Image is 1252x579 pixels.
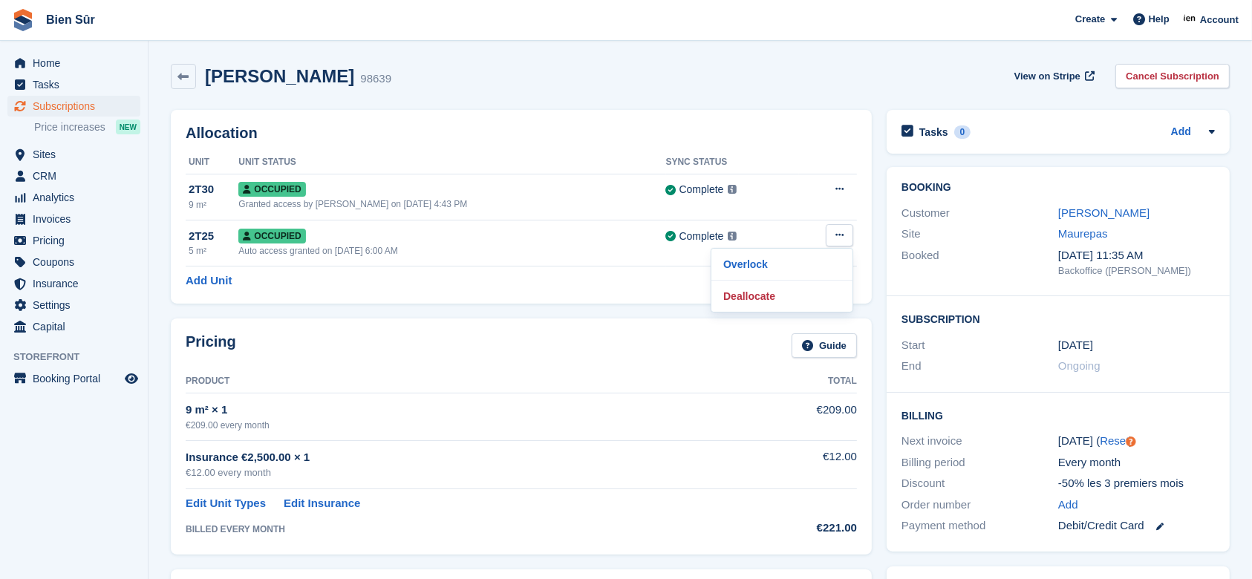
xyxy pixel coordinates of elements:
div: Insurance €2,500.00 × 1 [186,449,731,466]
img: Asmaa Habri [1183,12,1198,27]
div: Backoffice ([PERSON_NAME]) [1058,264,1215,278]
a: Cancel Subscription [1115,64,1230,88]
h2: Subscription [901,311,1215,326]
div: 5 m² [189,244,238,258]
a: menu [7,96,140,117]
span: Account [1200,13,1239,27]
span: Sites [33,144,122,165]
span: Price increases [34,120,105,134]
a: menu [7,166,140,186]
span: Settings [33,295,122,315]
div: Auto access granted on [DATE] 6:00 AM [238,244,665,258]
div: Start [901,337,1058,354]
div: Complete [679,182,724,197]
span: Pricing [33,230,122,251]
div: Complete [679,229,724,244]
span: Occupied [238,182,305,197]
td: €209.00 [731,393,857,440]
a: menu [7,316,140,337]
span: Subscriptions [33,96,122,117]
a: menu [7,187,140,208]
div: [DATE] ( ) [1058,433,1215,450]
td: €12.00 [731,440,857,488]
div: 2T25 [189,228,238,245]
div: €209.00 every month [186,419,731,432]
div: -50% les 3 premiers mois [1058,475,1215,492]
div: Every month [1058,454,1215,471]
div: Customer [901,205,1058,222]
a: Add [1058,497,1078,514]
a: menu [7,144,140,165]
div: [DATE] 11:35 AM [1058,247,1215,264]
a: Bien Sûr [40,7,101,32]
div: Site [901,226,1058,243]
a: [PERSON_NAME] [1058,206,1150,219]
a: menu [7,53,140,73]
span: Storefront [13,350,148,364]
div: 98639 [360,71,391,88]
div: Billing period [901,454,1058,471]
div: NEW [116,120,140,134]
img: stora-icon-8386f47178a22dfd0bd8f6a31ec36ba5ce8667c1dd55bd0f319d3a0aa187defe.svg [12,9,34,31]
span: Create [1075,12,1105,27]
a: View on Stripe [1008,64,1098,88]
div: Payment method [901,517,1058,534]
a: Edit Unit Types [186,495,266,512]
h2: Pricing [186,333,236,358]
div: Discount [901,475,1058,492]
th: Unit Status [238,151,665,174]
div: €12.00 every month [186,465,731,480]
th: Unit [186,151,238,174]
a: Guide [792,333,857,358]
span: Home [33,53,122,73]
a: menu [7,209,140,229]
span: Booking Portal [33,368,122,389]
h2: [PERSON_NAME] [205,66,354,86]
h2: Tasks [919,125,948,139]
div: Booked [901,247,1058,278]
span: Capital [33,316,122,337]
h2: Billing [901,408,1215,422]
div: Debit/Credit Card [1058,517,1215,534]
a: Preview store [123,370,140,387]
span: Insurance [33,273,122,294]
th: Product [186,370,731,393]
h2: Booking [901,182,1215,194]
a: Reset [1100,434,1129,447]
span: Ongoing [1058,359,1101,372]
a: menu [7,252,140,272]
div: Order number [901,497,1058,514]
div: BILLED EVERY MONTH [186,523,731,536]
div: €221.00 [731,520,857,537]
a: Add [1171,124,1191,141]
a: menu [7,74,140,95]
div: 2T30 [189,181,238,198]
div: 0 [954,125,971,139]
th: Total [731,370,857,393]
p: Overlock [717,255,847,274]
span: View on Stripe [1014,69,1080,84]
div: Granted access by [PERSON_NAME] on [DATE] 4:43 PM [238,197,665,211]
div: Next invoice [901,433,1058,450]
div: 9 m² × 1 [186,402,731,419]
span: Analytics [33,187,122,208]
a: menu [7,230,140,251]
div: 9 m² [189,198,238,212]
a: menu [7,368,140,389]
span: Occupied [238,229,305,243]
a: Edit Insurance [284,495,360,512]
time: 2025-08-01 22:00:00 UTC [1058,337,1093,354]
span: Tasks [33,74,122,95]
a: menu [7,295,140,315]
span: Invoices [33,209,122,229]
div: Tooltip anchor [1124,435,1138,448]
img: icon-info-grey-7440780725fd019a000dd9b08b2336e03edf1995a4989e88bcd33f0948082b44.svg [728,232,737,241]
a: menu [7,273,140,294]
a: Price increases NEW [34,119,140,135]
span: CRM [33,166,122,186]
div: End [901,358,1058,375]
span: Help [1149,12,1170,27]
h2: Allocation [186,125,857,142]
p: Deallocate [717,287,847,306]
span: Coupons [33,252,122,272]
